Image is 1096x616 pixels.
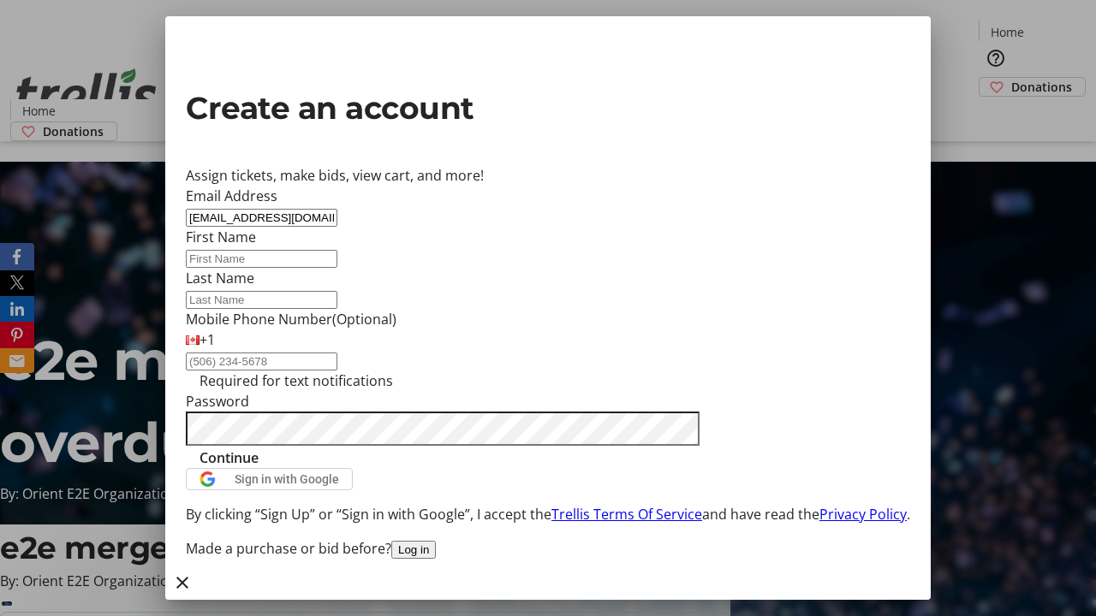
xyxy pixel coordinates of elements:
h2: Create an account [186,85,910,131]
label: Password [186,392,249,411]
span: Continue [200,447,259,468]
button: Close [165,566,200,600]
tr-hint: Required for text notifications [200,370,393,391]
p: By clicking “Sign Up” or “Sign in with Google”, I accept the and have read the . [186,504,910,524]
input: (506) 234-5678 [186,352,337,370]
span: Sign in with Google [235,472,339,486]
label: First Name [186,228,256,246]
div: Assign tickets, make bids, view cart, and more! [186,165,910,186]
button: Sign in with Google [186,468,353,490]
label: Mobile Phone Number (Optional) [186,310,396,329]
label: Email Address [186,187,277,205]
a: Privacy Policy [819,505,907,524]
a: Trellis Terms Of Service [551,505,702,524]
input: First Name [186,250,337,268]
input: Last Name [186,291,337,309]
input: Email Address [186,209,337,227]
button: Continue [186,447,272,468]
button: Log in [391,541,436,559]
div: Made a purchase or bid before? [186,538,910,559]
label: Last Name [186,269,254,287]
